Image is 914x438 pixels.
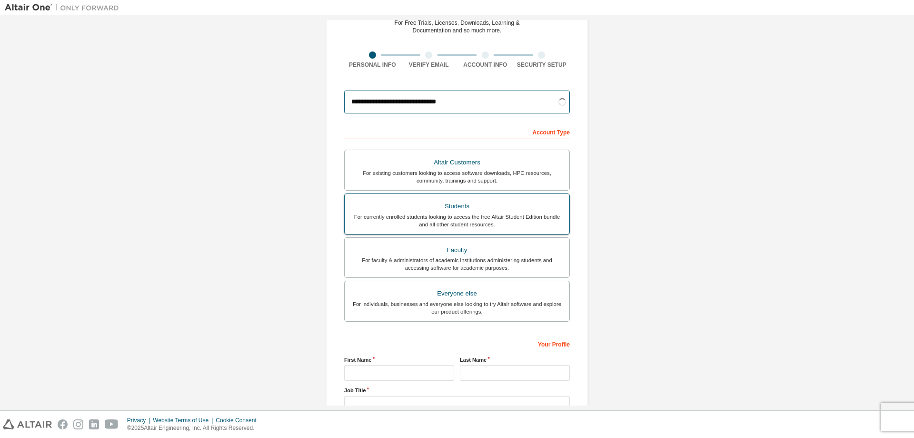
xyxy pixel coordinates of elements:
label: Last Name [460,356,570,364]
div: For Free Trials, Licenses, Downloads, Learning & Documentation and so much more. [395,19,520,34]
div: Account Info [457,61,514,69]
img: facebook.svg [58,419,68,429]
div: Security Setup [514,61,570,69]
div: For faculty & administrators of academic institutions administering students and accessing softwa... [350,256,564,272]
div: Verify Email [401,61,457,69]
img: linkedin.svg [89,419,99,429]
div: Website Terms of Use [153,417,216,424]
label: Job Title [344,387,570,394]
p: © 2025 Altair Engineering, Inc. All Rights Reserved. [127,424,262,432]
div: Privacy [127,417,153,424]
div: For individuals, businesses and everyone else looking to try Altair software and explore our prod... [350,300,564,316]
div: Faculty [350,244,564,257]
img: altair_logo.svg [3,419,52,429]
div: Altair Customers [350,156,564,169]
div: Cookie Consent [216,417,262,424]
img: youtube.svg [105,419,119,429]
div: Students [350,200,564,213]
div: Everyone else [350,287,564,300]
div: Account Type [344,124,570,139]
div: For currently enrolled students looking to access the free Altair Student Edition bundle and all ... [350,213,564,228]
img: instagram.svg [73,419,83,429]
div: Your Profile [344,336,570,351]
img: Altair One [5,3,124,12]
label: First Name [344,356,454,364]
div: Personal Info [344,61,401,69]
div: For existing customers looking to access software downloads, HPC resources, community, trainings ... [350,169,564,184]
